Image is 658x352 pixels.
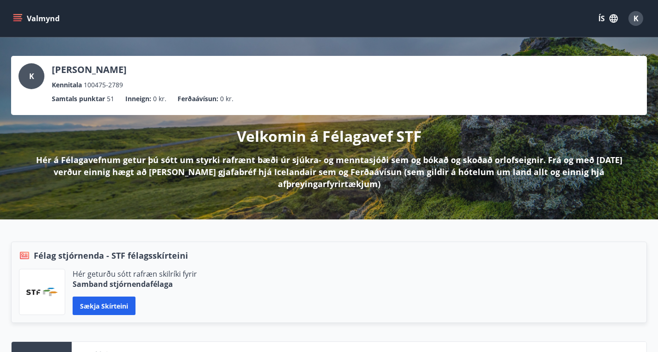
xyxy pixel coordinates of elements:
button: Sækja skírteini [73,297,135,315]
button: K [625,7,647,30]
button: menu [11,10,63,27]
p: Samtals punktar [52,94,105,104]
p: Hér geturðu sótt rafræn skilríki fyrir [73,269,197,279]
img: vjCaq2fThgY3EUYqSgpjEiBg6WP39ov69hlhuPVN.png [26,288,58,296]
span: 0 kr. [220,94,234,104]
p: Kennitala [52,80,82,90]
span: Félag stjórnenda - STF félagsskírteini [34,249,188,261]
span: K [633,13,639,24]
span: 100475-2789 [84,80,123,90]
button: ÍS [593,10,623,27]
p: Ferðaávísun : [178,94,218,104]
span: K [29,71,34,81]
p: Velkomin á Félagavef STF [237,126,422,146]
p: Hér á Félagavefnum getur þú sótt um styrki rafrænt bæði úr sjúkra- og menntasjóði sem og bókað og... [26,154,632,190]
span: 51 [107,94,114,104]
p: Samband stjórnendafélaga [73,279,197,289]
p: Inneign : [125,94,151,104]
span: 0 kr. [153,94,166,104]
p: [PERSON_NAME] [52,63,127,76]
